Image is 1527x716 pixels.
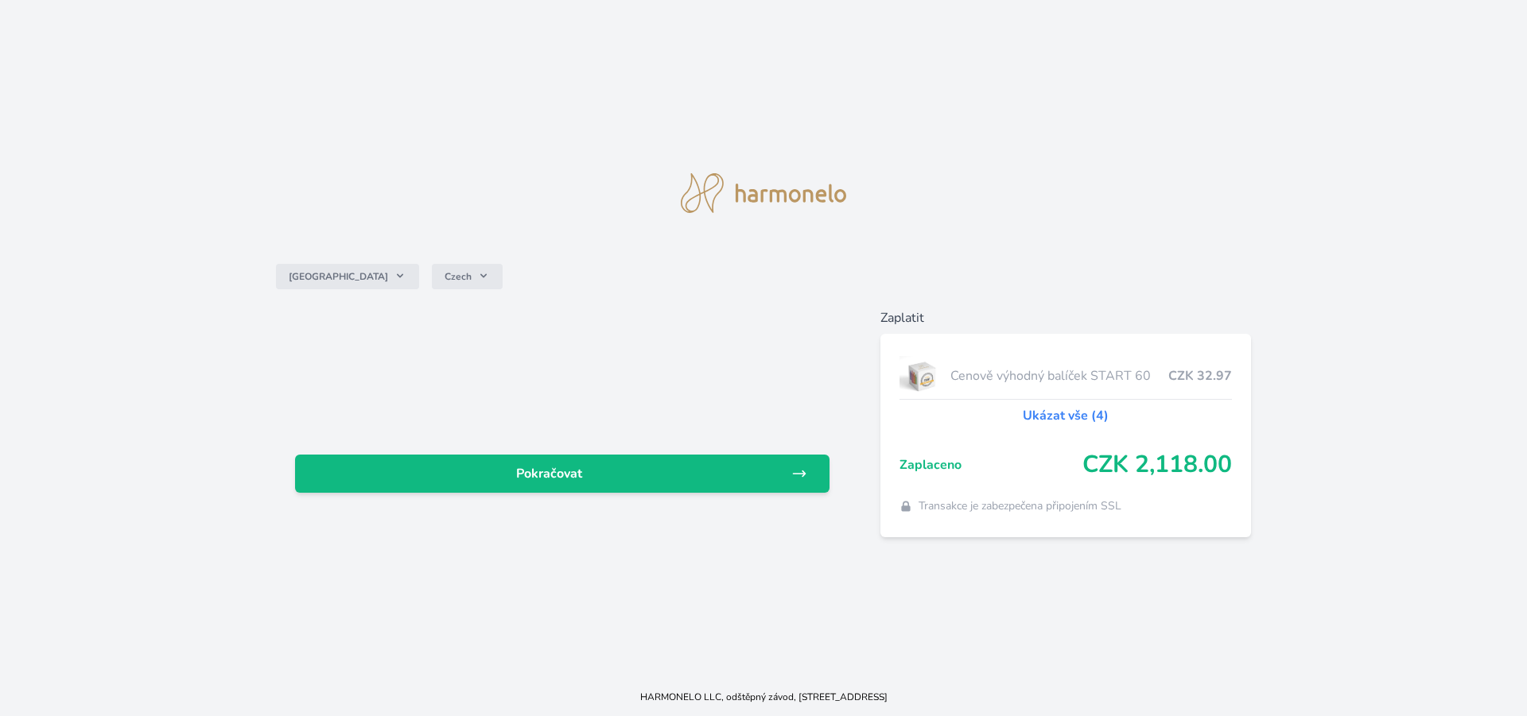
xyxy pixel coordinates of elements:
[950,366,1168,385] span: Cenově výhodný balíček START 60
[432,264,503,289] button: Czech
[295,455,830,493] a: Pokračovat
[681,173,846,213] img: logo.svg
[899,356,945,396] img: start.jpg
[308,464,791,483] span: Pokračovat
[276,264,419,289] button: [GEOGRAPHIC_DATA]
[289,270,388,283] span: [GEOGRAPHIC_DATA]
[899,455,1083,474] span: Zaplaceno
[1168,366,1232,385] span: CZK 32.97
[445,270,472,283] span: Czech
[1023,406,1109,425] a: Ukázat vše (4)
[919,498,1121,514] span: Transakce je zabezpečena připojením SSL
[1082,451,1232,479] span: CZK 2,118.00
[880,308,1252,327] h6: Zaplatit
